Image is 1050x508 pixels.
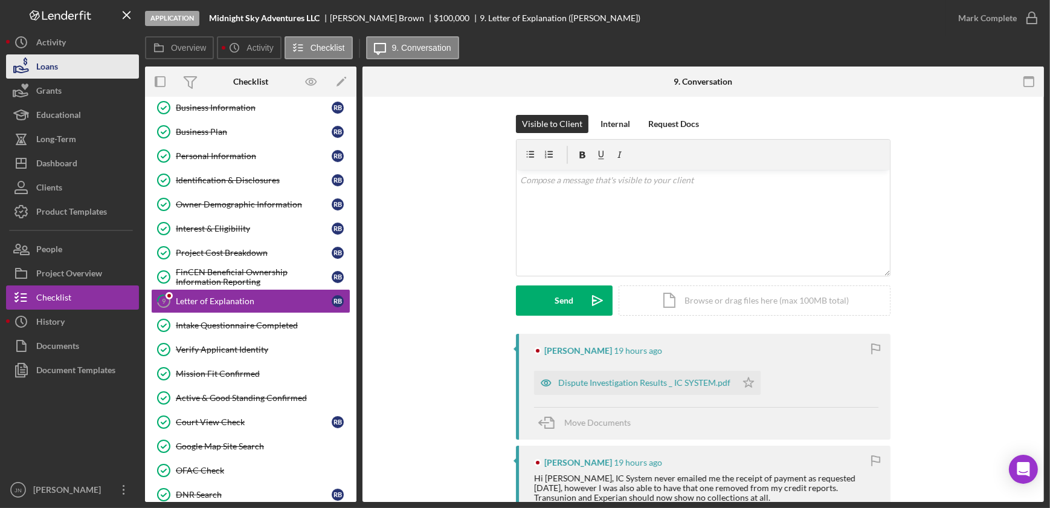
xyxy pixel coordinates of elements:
div: Checklist [233,77,268,86]
div: DNR Search [176,490,332,500]
a: Mission Fit Confirmed [151,362,350,386]
a: Personal InformationRB [151,144,350,168]
button: JN[PERSON_NAME] [6,478,139,502]
button: Grants [6,79,139,103]
a: FinCEN Beneficial Ownership Information ReportingRB [151,265,350,289]
button: Documents [6,334,139,358]
div: Product Templates [36,200,107,227]
div: [PERSON_NAME] [544,346,612,356]
div: Documents [36,334,79,361]
div: R B [332,295,344,307]
div: Google Map Site Search [176,441,350,451]
div: Hi [PERSON_NAME], IC System never emailed me the receipt of payment as requested [DATE], however ... [534,474,878,503]
button: Activity [6,30,139,54]
div: R B [332,416,344,428]
text: JN [14,487,22,493]
button: 9. Conversation [366,36,459,59]
div: Request Docs [648,115,699,133]
button: Dispute Investigation Results _ IC SYSTEM.pdf [534,371,761,395]
div: Educational [36,103,81,130]
a: Intake Questionnaire Completed [151,313,350,337]
a: Identification & DisclosuresRB [151,168,350,192]
div: Document Templates [36,358,115,385]
a: Owner Demographic InformationRB [151,192,350,217]
label: Activity [246,43,273,53]
div: Grants [36,79,62,106]
div: Court View Check [176,417,332,427]
div: Mission Fit Confirmed [176,369,350,379]
a: Verify Applicant Identity [151,337,350,362]
button: Document Templates [6,358,139,382]
button: Loans [6,54,139,79]
button: Educational [6,103,139,127]
button: Checklist [6,285,139,310]
div: Business Plan [176,127,332,137]
a: Court View CheckRB [151,410,350,434]
div: People [36,237,62,264]
div: 9. Conversation [674,77,733,86]
div: Letter of Explanation [176,296,332,306]
div: R B [332,126,344,138]
div: Owner Demographic Information [176,200,332,209]
div: Project Cost Breakdown [176,248,332,258]
time: 2025-10-12 19:43 [614,346,662,356]
button: Send [516,285,613,316]
button: Internal [594,115,636,133]
label: 9. Conversation [392,43,451,53]
label: Overview [171,43,206,53]
button: Dashboard [6,151,139,175]
button: People [6,237,139,261]
a: Google Map Site Search [151,434,350,458]
div: Visible to Client [522,115,582,133]
b: Midnight Sky Adventures LLC [209,13,320,23]
div: R B [332,489,344,501]
div: Long-Term [36,127,76,154]
div: Loans [36,54,58,82]
div: FinCEN Beneficial Ownership Information Reporting [176,267,332,287]
div: R B [332,198,344,210]
button: Long-Term [6,127,139,151]
div: Dispute Investigation Results _ IC SYSTEM.pdf [558,378,730,388]
a: Project Cost BreakdownRB [151,241,350,265]
div: R B [332,247,344,259]
button: Move Documents [534,408,643,438]
time: 2025-10-12 19:43 [614,458,662,467]
div: Verify Applicant Identity [176,345,350,354]
div: [PERSON_NAME] Brown [330,13,434,23]
a: DNR SearchRB [151,483,350,507]
div: Dashboard [36,151,77,178]
div: Open Intercom Messenger [1009,455,1038,484]
a: Business PlanRB [151,120,350,144]
a: Business InformationRB [151,96,350,120]
button: Overview [145,36,214,59]
button: Product Templates [6,200,139,224]
div: Send [555,285,574,316]
div: Intake Questionnaire Completed [176,321,350,330]
button: Clients [6,175,139,200]
div: Mark Complete [958,6,1017,30]
span: $100,000 [434,13,470,23]
button: History [6,310,139,334]
button: Checklist [285,36,353,59]
div: R B [332,271,344,283]
div: [PERSON_NAME] [544,458,612,467]
div: [PERSON_NAME] [30,478,109,505]
div: Business Information [176,103,332,112]
button: Project Overview [6,261,139,285]
div: Internal [601,115,630,133]
div: Activity [36,30,66,57]
span: Move Documents [564,417,631,428]
div: R B [332,150,344,162]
